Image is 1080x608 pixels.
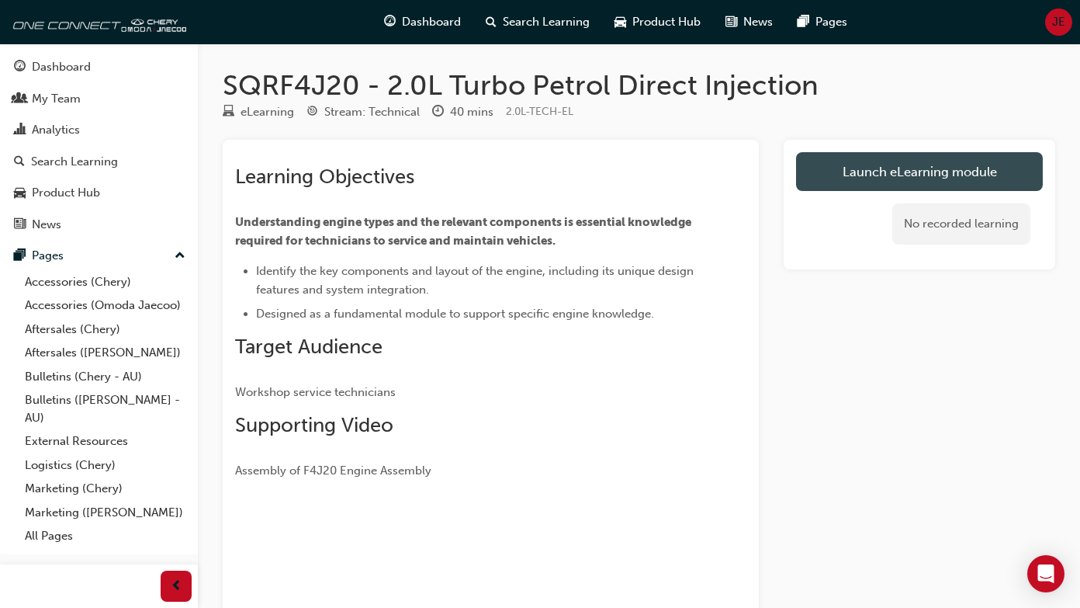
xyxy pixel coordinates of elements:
span: Workshop service technicians [235,385,396,399]
div: Pages [32,247,64,265]
span: Supporting Video [235,413,393,437]
span: Pages [815,13,847,31]
span: search-icon [14,155,25,169]
a: Aftersales (Chery) [19,318,192,342]
span: Identify the key components and layout of the engine, including its unique design features and sy... [256,264,697,297]
span: JE [1052,13,1065,31]
div: Analytics [32,121,80,139]
a: All Pages [19,524,192,548]
a: Launch eLearning module [796,152,1043,191]
div: Dashboard [32,58,91,76]
img: oneconnect [8,6,186,37]
div: My Team [32,90,81,108]
h1: SQRF4J20 - 2.0L Turbo Petrol Direct Injection [223,68,1055,102]
span: clock-icon [432,106,444,120]
div: Stream [306,102,420,122]
a: Logistics (Chery) [19,453,192,478]
span: Designed as a fundamental module to support specific engine knowledge. [256,307,654,321]
span: search-icon [486,12,497,32]
div: 40 mins [450,103,493,121]
span: guage-icon [14,61,26,75]
span: News [743,13,773,31]
div: Stream: Technical [324,103,420,121]
div: No recorded learning [892,203,1030,245]
div: News [32,216,61,234]
span: learningResourceType_ELEARNING-icon [223,106,234,120]
a: Aftersales ([PERSON_NAME]) [19,341,192,365]
a: Product Hub [6,179,192,207]
button: Pages [6,241,192,270]
div: Open Intercom Messenger [1027,555,1064,592]
span: news-icon [14,218,26,232]
a: news-iconNews [713,6,785,38]
a: Dashboard [6,53,192,82]
a: Accessories (Chery) [19,270,192,294]
span: up-icon [175,246,185,266]
a: guage-iconDashboard [372,6,473,38]
a: Analytics [6,116,192,144]
span: pages-icon [798,12,809,32]
span: chart-icon [14,123,26,137]
a: Accessories (Omoda Jaecoo) [19,294,192,318]
span: guage-icon [384,12,396,32]
span: Product Hub [632,13,701,31]
div: Product Hub [32,184,100,202]
a: Marketing (Chery) [19,477,192,501]
button: DashboardMy TeamAnalyticsSearch LearningProduct HubNews [6,50,192,241]
span: car-icon [14,186,26,200]
span: pages-icon [14,249,26,263]
div: Duration [432,102,493,122]
a: News [6,210,192,239]
span: target-icon [306,106,318,120]
a: My Team [6,85,192,113]
a: search-iconSearch Learning [473,6,602,38]
span: people-icon [14,92,26,106]
span: Learning Objectives [235,165,414,189]
div: Type [223,102,294,122]
a: car-iconProduct Hub [602,6,713,38]
a: Bulletins (Chery - AU) [19,365,192,389]
a: pages-iconPages [785,6,860,38]
span: Assembly of F4J20 Engine Assembly [235,464,431,478]
a: Search Learning [6,148,192,176]
span: news-icon [725,12,737,32]
a: External Resources [19,429,192,453]
button: JE [1045,9,1072,36]
span: Target Audience [235,335,382,359]
span: Understanding engine types and the relevant components is essential knowledge required for techni... [235,215,694,248]
a: Bulletins ([PERSON_NAME] - AU) [19,388,192,429]
span: car-icon [614,12,626,32]
span: Learning resource code [506,105,573,118]
span: Dashboard [402,13,461,31]
span: Search Learning [503,13,590,31]
div: Search Learning [31,153,118,171]
span: prev-icon [171,577,182,596]
a: Marketing ([PERSON_NAME]) [19,501,192,525]
div: eLearning [241,103,294,121]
